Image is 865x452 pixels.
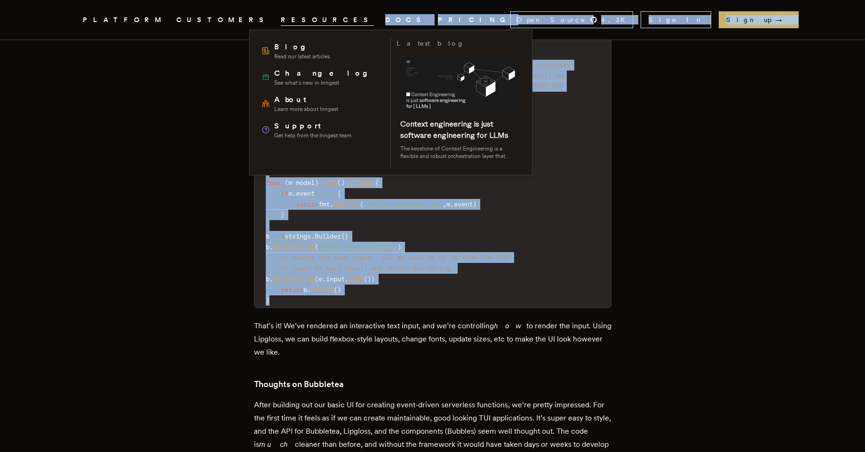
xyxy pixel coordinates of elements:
[349,179,371,186] span: string
[330,200,333,208] span: .
[337,190,341,197] span: {
[266,296,270,304] span: }
[719,11,799,28] a: Sign up
[438,14,510,26] a: PRICING
[281,264,454,272] span: // input is call View() and return the string.
[281,190,288,197] span: if
[273,275,315,283] span: WriteString
[516,15,586,24] span: Open Source
[364,275,367,283] span: (
[288,179,315,186] span: m model
[641,11,711,28] a: Sign In
[266,243,270,251] span: b
[254,378,611,391] h3: Thoughts on Bubbletea
[367,275,371,283] span: )
[311,286,333,293] span: String
[341,179,345,186] span: )
[83,14,165,26] button: PLATFORM
[274,41,330,53] span: Blog
[274,53,330,60] span: Read our latest articles
[349,275,364,283] span: View
[446,200,450,208] span: m
[257,64,385,90] a: ChangelogSee what's new in Inngest
[397,243,401,251] span: )
[322,275,326,283] span: .
[337,179,341,186] span: (
[473,200,476,208] span: )
[281,14,374,26] button: RESOURCES
[494,321,526,330] em: how
[315,275,318,283] span: (
[364,200,443,208] span: "You've selected: %s"
[288,190,292,197] span: m
[318,243,397,251] span: "Enter your event:\n"
[775,15,791,24] span: →
[371,275,375,283] span: )
[326,190,333,197] span: ""
[274,105,338,113] span: Learn more about Inngest
[450,200,454,208] span: .
[274,94,338,105] span: About
[397,38,464,49] h3: Latest blog
[274,79,374,87] span: See what's new in Inngest
[385,14,427,26] a: DOCS
[345,275,349,283] span: .
[274,68,374,79] span: Changelog
[307,286,311,293] span: .
[266,179,281,186] span: func
[296,190,315,197] span: event
[315,232,341,240] span: Builder
[257,90,385,117] a: AboutLearn more about Inngest
[318,275,322,283] span: m
[318,200,330,208] span: fmt
[601,15,631,24] span: 4.3 K
[333,286,337,293] span: (
[400,119,508,140] a: Context engineering is just software engineering for LLMs
[259,440,295,449] em: much
[270,243,273,251] span: .
[274,132,351,139] span: Get help from the Inngest team
[333,200,360,208] span: Sprintf
[292,190,296,197] span: .
[303,286,307,293] span: b
[454,200,473,208] span: event
[337,286,341,293] span: )
[254,319,611,359] p: That’s it! We’ve rendered an interactive text input, and we’re controlling to render the input. U...
[281,286,303,293] span: return
[315,190,322,197] span: !=
[270,232,277,240] span: :=
[266,232,270,240] span: b
[285,179,288,186] span: (
[345,232,349,240] span: }
[281,254,510,261] span: // render the text input. All we need to do to show the full
[257,38,385,64] a: BlogRead our latest articles
[315,243,318,251] span: (
[270,275,273,283] span: .
[281,211,285,218] span: }
[360,200,364,208] span: (
[273,243,315,251] span: WriteString
[257,117,385,143] a: SupportGet help from the Inngest team
[341,232,345,240] span: {
[315,179,318,186] span: )
[176,14,270,26] a: CUSTOMERS
[443,200,446,208] span: ,
[266,275,270,283] span: b
[375,179,379,186] span: {
[281,232,285,240] span: &
[274,120,351,132] span: Support
[296,200,318,208] span: return
[285,232,311,240] span: strings
[322,179,337,186] span: View
[311,232,315,240] span: .
[326,275,345,283] span: input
